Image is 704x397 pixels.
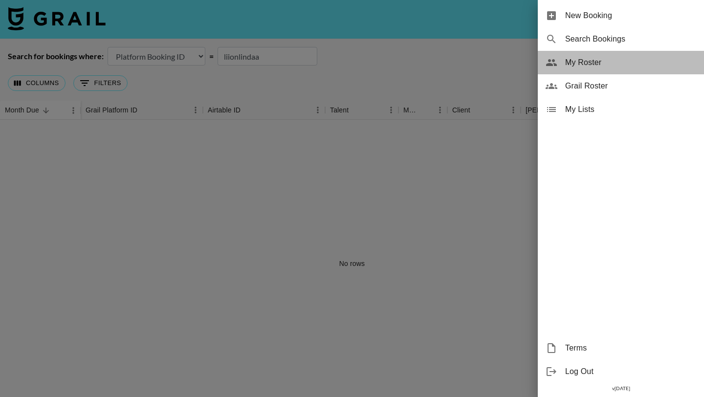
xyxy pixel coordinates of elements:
[538,74,704,98] div: Grail Roster
[538,383,704,394] div: v [DATE]
[538,360,704,383] div: Log Out
[565,366,696,377] span: Log Out
[565,10,696,22] span: New Booking
[565,104,696,115] span: My Lists
[565,57,696,68] span: My Roster
[538,51,704,74] div: My Roster
[565,342,696,354] span: Terms
[538,98,704,121] div: My Lists
[565,33,696,45] span: Search Bookings
[538,27,704,51] div: Search Bookings
[538,336,704,360] div: Terms
[538,4,704,27] div: New Booking
[565,80,696,92] span: Grail Roster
